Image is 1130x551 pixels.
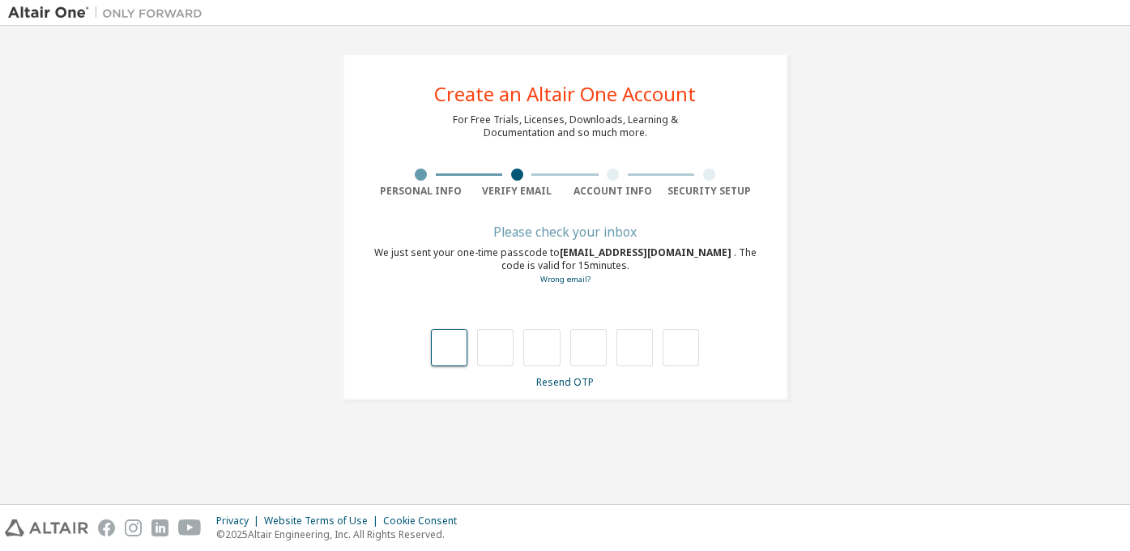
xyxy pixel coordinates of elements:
[98,519,115,536] img: facebook.svg
[5,519,88,536] img: altair_logo.svg
[383,515,467,528] div: Cookie Consent
[536,375,594,389] a: Resend OTP
[151,519,168,536] img: linkedin.svg
[178,519,202,536] img: youtube.svg
[469,185,565,198] div: Verify Email
[264,515,383,528] div: Website Terms of Use
[453,113,678,139] div: For Free Trials, Licenses, Downloads, Learning & Documentation and so much more.
[540,274,591,284] a: Go back to the registration form
[8,5,211,21] img: Altair One
[560,246,734,259] span: [EMAIL_ADDRESS][DOMAIN_NAME]
[661,185,757,198] div: Security Setup
[216,515,264,528] div: Privacy
[373,227,757,237] div: Please check your inbox
[373,185,470,198] div: Personal Info
[373,246,757,286] div: We just sent your one-time passcode to . The code is valid for 15 minutes.
[216,528,467,541] p: © 2025 Altair Engineering, Inc. All Rights Reserved.
[125,519,142,536] img: instagram.svg
[434,84,696,104] div: Create an Altair One Account
[565,185,662,198] div: Account Info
